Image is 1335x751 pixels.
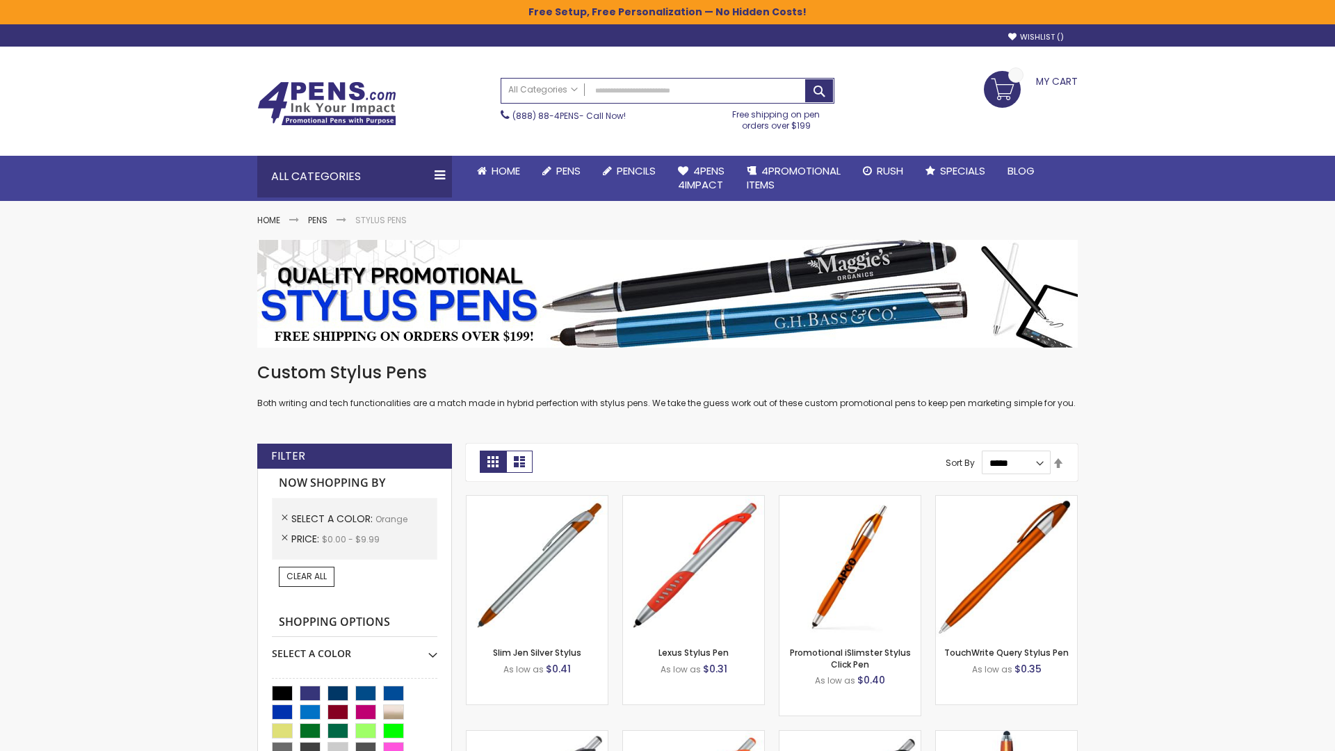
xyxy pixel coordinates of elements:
[467,730,608,742] a: Boston Stylus Pen-Orange
[972,663,1012,675] span: As low as
[936,495,1077,507] a: TouchWrite Query Stylus Pen-Orange
[257,214,280,226] a: Home
[877,163,903,178] span: Rush
[272,637,437,661] div: Select A Color
[1014,662,1042,676] span: $0.35
[257,240,1078,348] img: Stylus Pens
[355,214,407,226] strong: Stylus Pens
[480,451,506,473] strong: Grid
[914,156,996,186] a: Specials
[492,163,520,178] span: Home
[257,362,1078,384] h1: Custom Stylus Pens
[308,214,327,226] a: Pens
[467,495,608,507] a: Slim Jen Silver Stylus-Orange
[556,163,581,178] span: Pens
[678,163,725,192] span: 4Pens 4impact
[503,663,544,675] span: As low as
[617,163,656,178] span: Pencils
[279,567,334,586] a: Clear All
[592,156,667,186] a: Pencils
[512,110,579,122] a: (888) 88-4PENS
[531,156,592,186] a: Pens
[271,449,305,464] strong: Filter
[658,647,729,659] a: Lexus Stylus Pen
[546,662,571,676] span: $0.41
[667,156,736,201] a: 4Pens4impact
[467,496,608,637] img: Slim Jen Silver Stylus-Orange
[1008,32,1064,42] a: Wishlist
[779,730,921,742] a: Lexus Metallic Stylus Pen-Orange
[508,84,578,95] span: All Categories
[996,156,1046,186] a: Blog
[936,496,1077,637] img: TouchWrite Query Stylus Pen-Orange
[493,647,581,659] a: Slim Jen Silver Stylus
[815,675,855,686] span: As low as
[501,79,585,102] a: All Categories
[257,81,396,126] img: 4Pens Custom Pens and Promotional Products
[1008,163,1035,178] span: Blog
[790,647,911,670] a: Promotional iSlimster Stylus Click Pen
[747,163,841,192] span: 4PROMOTIONAL ITEMS
[852,156,914,186] a: Rush
[512,110,626,122] span: - Call Now!
[466,156,531,186] a: Home
[623,730,764,742] a: Boston Silver Stylus Pen-Orange
[257,362,1078,410] div: Both writing and tech functionalities are a match made in hybrid perfection with stylus pens. We ...
[272,469,437,498] strong: Now Shopping by
[375,513,407,525] span: Orange
[718,104,835,131] div: Free shipping on pen orders over $199
[286,570,327,582] span: Clear All
[291,512,375,526] span: Select A Color
[703,662,727,676] span: $0.31
[944,647,1069,659] a: TouchWrite Query Stylus Pen
[940,163,985,178] span: Specials
[936,730,1077,742] a: TouchWrite Command Stylus Pen-Orange
[272,608,437,638] strong: Shopping Options
[661,663,701,675] span: As low as
[623,496,764,637] img: Lexus Stylus Pen-Orange
[946,457,975,469] label: Sort By
[857,673,885,687] span: $0.40
[779,496,921,637] img: Promotional iSlimster Stylus Click Pen-Orange
[736,156,852,201] a: 4PROMOTIONALITEMS
[291,532,322,546] span: Price
[623,495,764,507] a: Lexus Stylus Pen-Orange
[257,156,452,197] div: All Categories
[779,495,921,507] a: Promotional iSlimster Stylus Click Pen-Orange
[322,533,380,545] span: $0.00 - $9.99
